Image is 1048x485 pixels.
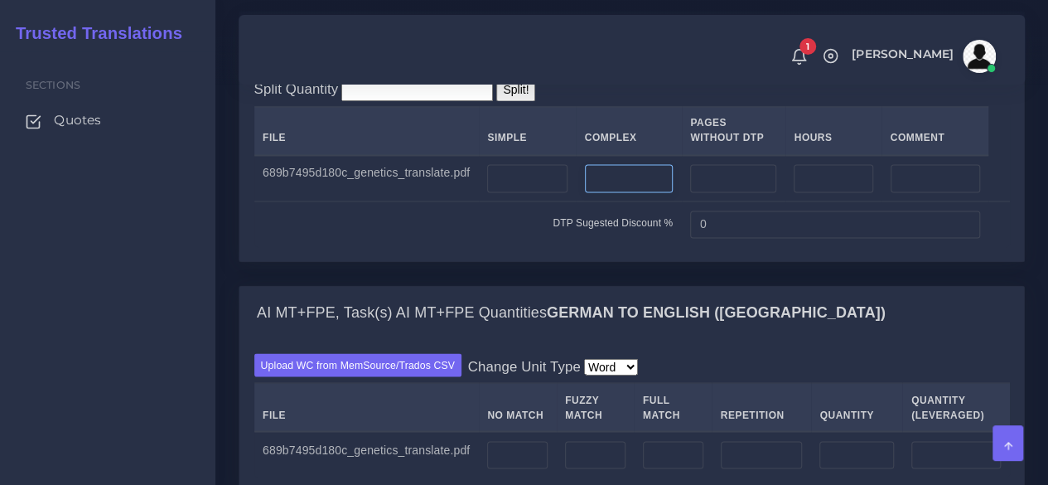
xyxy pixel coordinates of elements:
a: 1 [785,47,814,65]
a: Trusted Translations [4,20,182,47]
th: Simple [479,106,576,155]
th: Full Match [634,383,712,432]
label: Split Quantity [254,79,339,99]
img: avatar [963,40,996,73]
td: 689b7495d180c_genetics_translate.pdf [254,155,479,201]
th: Comment [881,106,988,155]
input: Split! [496,79,535,101]
div: AI MT+FPE, Task(s) AI MT+FPE QuantitiesGerman TO English ([GEOGRAPHIC_DATA]) [239,286,1024,339]
span: Sections [26,79,80,91]
th: Quantity [811,383,902,432]
th: No Match [479,383,557,432]
b: German TO English ([GEOGRAPHIC_DATA]) [547,303,886,320]
th: File [254,106,479,155]
label: DTP Sugested Discount % [553,216,673,230]
th: File [254,383,479,432]
th: Fuzzy Match [557,383,635,432]
a: [PERSON_NAME]avatar [843,40,1002,73]
span: 1 [799,38,816,55]
th: Pages Without DTP [682,106,785,155]
label: Upload WC from MemSource/Trados CSV [254,353,462,376]
span: Quotes [54,111,101,129]
label: Change Unit Type [468,356,581,376]
th: Repetition [712,383,811,432]
th: Quantity (Leveraged) [902,383,1009,432]
div: DTP Recreation, Task(s) DTP Recreation QuantitiesGerman TO English ([GEOGRAPHIC_DATA]) [239,65,1024,261]
span: [PERSON_NAME] [852,48,954,60]
th: Complex [576,106,682,155]
h4: AI MT+FPE, Task(s) AI MT+FPE Quantities [257,303,886,322]
h2: Trusted Translations [4,23,182,43]
a: Quotes [12,103,203,138]
th: Hours [785,106,881,155]
td: 689b7495d180c_genetics_translate.pdf [254,431,479,478]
